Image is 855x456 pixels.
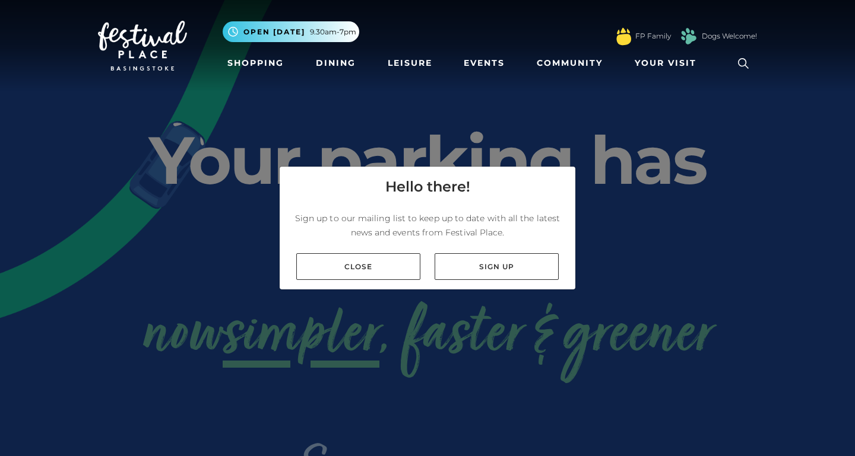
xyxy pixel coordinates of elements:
[635,57,696,69] span: Your Visit
[243,27,305,37] span: Open [DATE]
[223,21,359,42] button: Open [DATE] 9.30am-7pm
[311,52,360,74] a: Dining
[310,27,356,37] span: 9.30am-7pm
[223,52,289,74] a: Shopping
[459,52,509,74] a: Events
[435,253,559,280] a: Sign up
[532,52,607,74] a: Community
[385,176,470,197] h4: Hello there!
[630,52,707,74] a: Your Visit
[296,253,420,280] a: Close
[635,31,671,42] a: FP Family
[702,31,757,42] a: Dogs Welcome!
[98,21,187,71] img: Festival Place Logo
[289,211,566,240] p: Sign up to our mailing list to keep up to date with all the latest news and events from Festival ...
[383,52,437,74] a: Leisure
